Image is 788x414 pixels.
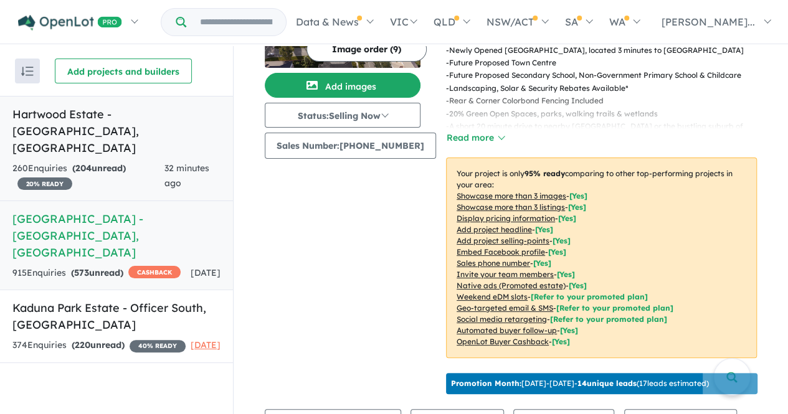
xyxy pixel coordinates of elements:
u: Sales phone number [457,258,530,268]
span: [ Yes ] [535,225,553,234]
div: 260 Enquir ies [12,161,164,191]
span: [PERSON_NAME]... [662,16,755,28]
p: - A short 20 minute drive to nearby [GEOGRAPHIC_DATA] or the bustling suburb of [GEOGRAPHIC_DATA] [446,120,767,146]
span: [ Yes ] [557,270,575,279]
button: Sales Number:[PHONE_NUMBER] [265,133,436,159]
u: Add project selling-points [457,236,549,245]
span: [ Yes ] [569,191,587,200]
p: - Rear & Corner Colorbond Fencing Included [446,95,767,107]
p: Your project is only comparing to other top-performing projects in your area: - - - - - - - - - -... [446,158,757,358]
p: - Newly Opened [GEOGRAPHIC_DATA], located 3 minutes to [GEOGRAPHIC_DATA] [446,44,767,57]
u: Invite your team members [457,270,554,279]
h5: Hartwood Estate - [GEOGRAPHIC_DATA] , [GEOGRAPHIC_DATA] [12,106,221,156]
b: Promotion Month: [451,379,521,388]
button: Read more [446,131,505,145]
p: - Future Proposed Secondary School, Non-Government Primary School & Childcare [446,69,767,82]
p: - Future Proposed Town Centre [446,57,767,69]
span: [ Yes ] [558,214,576,223]
b: 95 % ready [525,169,565,178]
p: [DATE] - [DATE] - ( 17 leads estimated) [451,378,709,389]
div: 915 Enquir ies [12,266,181,281]
span: [ Yes ] [553,236,571,245]
div: 374 Enquir ies [12,338,186,353]
span: [ Yes ] [568,202,586,212]
button: Image order (9) [306,37,427,62]
span: 220 [75,339,90,350]
button: Add images [265,73,420,98]
span: [Refer to your promoted plan] [531,292,648,301]
span: [Refer to your promoted plan] [556,303,673,313]
span: [Yes] [552,337,570,346]
u: Weekend eDM slots [457,292,528,301]
span: [ Yes ] [533,258,551,268]
u: Automated buyer follow-up [457,326,557,335]
span: 204 [75,162,92,174]
span: 32 minutes ago [164,162,209,189]
u: Social media retargeting [457,314,547,324]
img: Openlot PRO Logo White [18,15,122,31]
p: - 20% Green Open Spaces, parks, walking trails & wetlands [446,108,767,120]
img: sort.svg [21,67,34,76]
button: Add projects and builders [55,59,192,83]
span: [Yes] [569,281,587,290]
span: CASHBACK [128,266,181,278]
u: Native ads (Promoted estate) [457,281,566,290]
u: Embed Facebook profile [457,247,545,256]
span: 20 % READY [17,177,72,190]
u: OpenLot Buyer Cashback [457,337,549,346]
span: [ Yes ] [548,247,566,256]
button: Status:Selling Now [265,103,420,128]
u: Add project headline [457,225,532,234]
input: Try estate name, suburb, builder or developer [189,9,283,35]
u: Showcase more than 3 images [457,191,566,200]
span: [DATE] [191,339,221,350]
strong: ( unread) [71,267,123,278]
span: [DATE] [191,267,221,278]
strong: ( unread) [72,162,126,174]
u: Display pricing information [457,214,555,223]
p: - Landscaping, Solar & Security Rebates Available* [446,82,767,95]
b: 14 unique leads [577,379,637,388]
h5: Kaduna Park Estate - Officer South , [GEOGRAPHIC_DATA] [12,299,221,333]
u: Geo-targeted email & SMS [457,303,553,313]
span: [Yes] [560,326,578,335]
h5: [GEOGRAPHIC_DATA] - [GEOGRAPHIC_DATA] , [GEOGRAPHIC_DATA] [12,210,221,261]
span: 573 [74,267,89,278]
strong: ( unread) [72,339,125,350]
u: Showcase more than 3 listings [457,202,565,212]
span: [Refer to your promoted plan] [550,314,667,324]
span: 40 % READY [130,340,186,352]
